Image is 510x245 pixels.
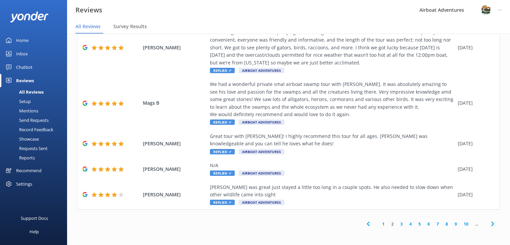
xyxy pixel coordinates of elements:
div: Reviews [16,74,34,87]
a: Requests Sent [4,144,67,153]
a: Reports [4,153,67,162]
div: Great tour with [PERSON_NAME]! I highly recommend this tour for all ages. [PERSON_NAME] was knowl... [210,133,454,148]
a: 7 [433,221,442,227]
a: 2 [388,221,397,227]
h3: Reviews [75,5,102,15]
div: Setup [4,97,31,106]
a: Mentions [4,106,67,115]
span: Mags B [143,99,207,107]
a: Send Requests [4,115,67,125]
div: [PERSON_NAME] was great just stayed a little too long in a couple spots. He also needed to slow d... [210,184,454,199]
div: Record Feedback [4,125,53,134]
img: 271-1670286363.jpg [481,5,491,15]
div: Support Docs [21,211,48,225]
a: 1 [379,221,388,227]
a: Record Feedback [4,125,67,134]
span: Replied [210,119,235,125]
div: Chatbot [16,60,33,74]
span: Replied [210,200,235,205]
div: Help [30,225,39,238]
div: Requests Sent [4,144,48,153]
span: Replied [210,170,235,176]
div: Reports [4,153,35,162]
span: Replied [210,68,235,73]
a: Showcase [4,134,67,144]
div: [DATE] [458,140,491,147]
a: 10 [460,221,472,227]
div: This tour was exceptional. My boyfriend and I are in town for Southern Decadence but wanted to do... [210,21,454,66]
img: yonder-white-logo.png [10,11,49,22]
div: Settings [16,177,32,191]
a: All Reviews [4,87,67,97]
span: [PERSON_NAME] [143,44,207,51]
a: 4 [406,221,415,227]
span: ... [472,221,481,227]
span: Survey Results [113,23,147,30]
span: Replied [210,149,235,154]
a: Setup [4,97,67,106]
a: 5 [415,221,424,227]
div: Recommend [16,164,42,177]
a: 9 [451,221,460,227]
div: Inbox [16,47,28,60]
div: [DATE] [458,44,491,51]
div: Mentions [4,106,38,115]
a: 8 [442,221,451,227]
div: [DATE] [458,191,491,198]
span: [PERSON_NAME] [143,191,207,198]
span: [PERSON_NAME] [143,140,207,147]
div: Send Requests [4,115,49,125]
div: We had a wonderful private smal airboat swamp tour with [PERSON_NAME]. It was absolutely amazing ... [210,81,454,118]
span: Airboat Adventures [239,119,284,125]
span: Airboat Adventures [239,200,284,205]
div: N/A [210,162,454,169]
div: Showcase [4,134,39,144]
span: Airboat Adventures [239,149,284,154]
div: Home [16,34,29,47]
span: Airboat Adventures [239,68,284,73]
a: 6 [424,221,433,227]
span: All Reviews [75,23,101,30]
div: All Reviews [4,87,44,97]
div: [DATE] [458,165,491,173]
span: [PERSON_NAME] [143,165,207,173]
div: [DATE] [458,99,491,107]
span: Airboat Adventures [239,170,284,176]
a: 3 [397,221,406,227]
